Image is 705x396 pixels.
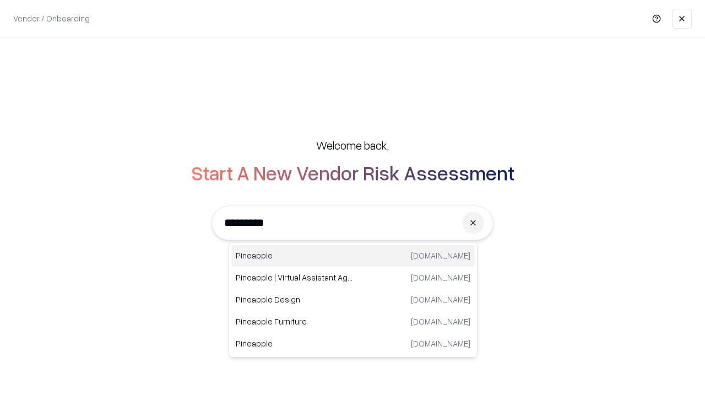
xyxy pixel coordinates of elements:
p: Pineapple [236,250,353,261]
p: Vendor / Onboarding [13,13,90,24]
p: Pineapple | Virtual Assistant Agency [236,272,353,283]
p: [DOMAIN_NAME] [411,316,470,327]
p: Pineapple Design [236,294,353,305]
p: [DOMAIN_NAME] [411,250,470,261]
p: Pineapple Furniture [236,316,353,327]
p: [DOMAIN_NAME] [411,294,470,305]
p: [DOMAIN_NAME] [411,272,470,283]
h2: Start A New Vendor Risk Assessment [191,162,514,184]
h5: Welcome back, [316,137,389,153]
p: [DOMAIN_NAME] [411,338,470,349]
div: Suggestions [229,242,478,358]
p: Pineapple [236,338,353,349]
